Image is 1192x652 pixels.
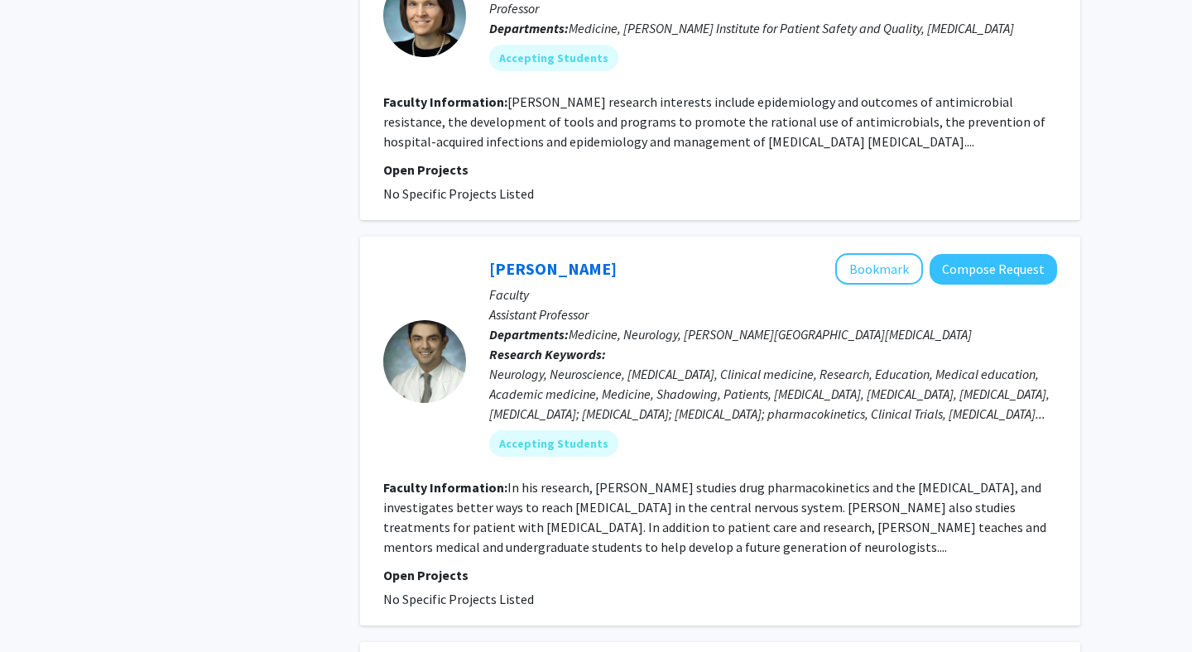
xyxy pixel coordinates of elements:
p: Open Projects [383,565,1057,585]
a: [PERSON_NAME] [489,258,617,279]
fg-read-more: [PERSON_NAME] research interests include epidemiology and outcomes of antimicrobial resistance, t... [383,93,1045,150]
span: Medicine, Neurology, [PERSON_NAME][GEOGRAPHIC_DATA][MEDICAL_DATA] [569,326,972,343]
mat-chip: Accepting Students [489,430,618,457]
b: Departments: [489,20,569,36]
b: Departments: [489,326,569,343]
b: Faculty Information: [383,93,507,110]
span: Medicine, [PERSON_NAME] Institute for Patient Safety and Quality, [MEDICAL_DATA] [569,20,1014,36]
fg-read-more: In his research, [PERSON_NAME] studies drug pharmacokinetics and the [MEDICAL_DATA], and investig... [383,479,1046,555]
button: Compose Request to Carlos Romo [930,254,1057,285]
p: Faculty [489,285,1057,304]
b: Faculty Information: [383,479,507,496]
mat-chip: Accepting Students [489,45,618,71]
p: Open Projects [383,160,1057,180]
span: No Specific Projects Listed [383,591,534,607]
div: Neurology, Neuroscience, [MEDICAL_DATA], Clinical medicine, Research, Education, Medical educatio... [489,364,1057,424]
span: No Specific Projects Listed [383,185,534,202]
p: Assistant Professor [489,304,1057,324]
b: Research Keywords: [489,346,606,362]
iframe: Chat [12,578,70,640]
button: Add Carlos Romo to Bookmarks [835,253,923,285]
